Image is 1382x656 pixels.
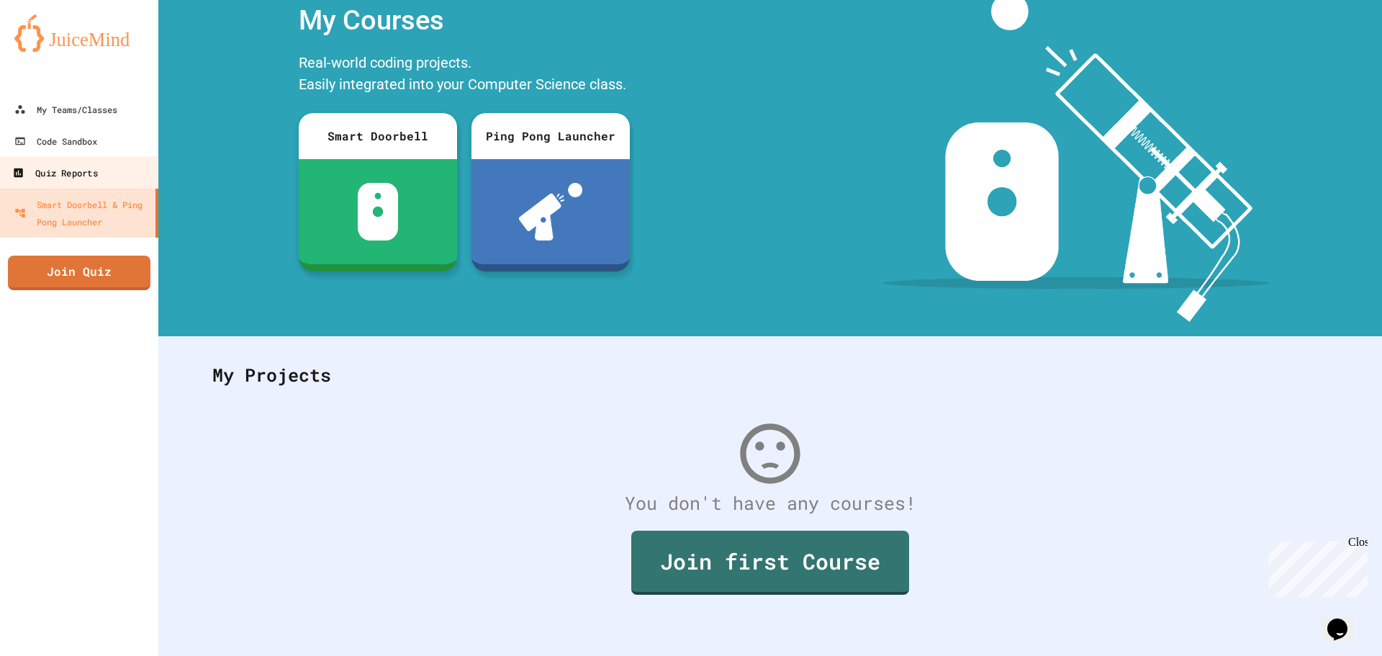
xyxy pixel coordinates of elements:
a: Join first Course [631,531,909,595]
div: Smart Doorbell & Ping Pong Launcher [14,196,150,230]
div: My Projects [198,347,1342,403]
img: ppl-with-ball.png [519,183,583,241]
a: Join Quiz [8,256,150,290]
div: Quiz Reports [12,164,97,182]
iframe: chat widget [1322,598,1368,642]
div: Chat with us now!Close [6,6,99,91]
div: Real-world coding projects. Easily integrated into your Computer Science class. [292,48,637,102]
div: You don't have any courses! [198,490,1342,517]
div: Smart Doorbell [299,113,457,159]
div: Code Sandbox [14,132,97,150]
img: logo-orange.svg [14,14,144,52]
img: sdb-white.svg [358,183,399,241]
iframe: chat widget [1263,536,1368,597]
div: Ping Pong Launcher [471,113,630,159]
div: My Teams/Classes [14,101,117,118]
